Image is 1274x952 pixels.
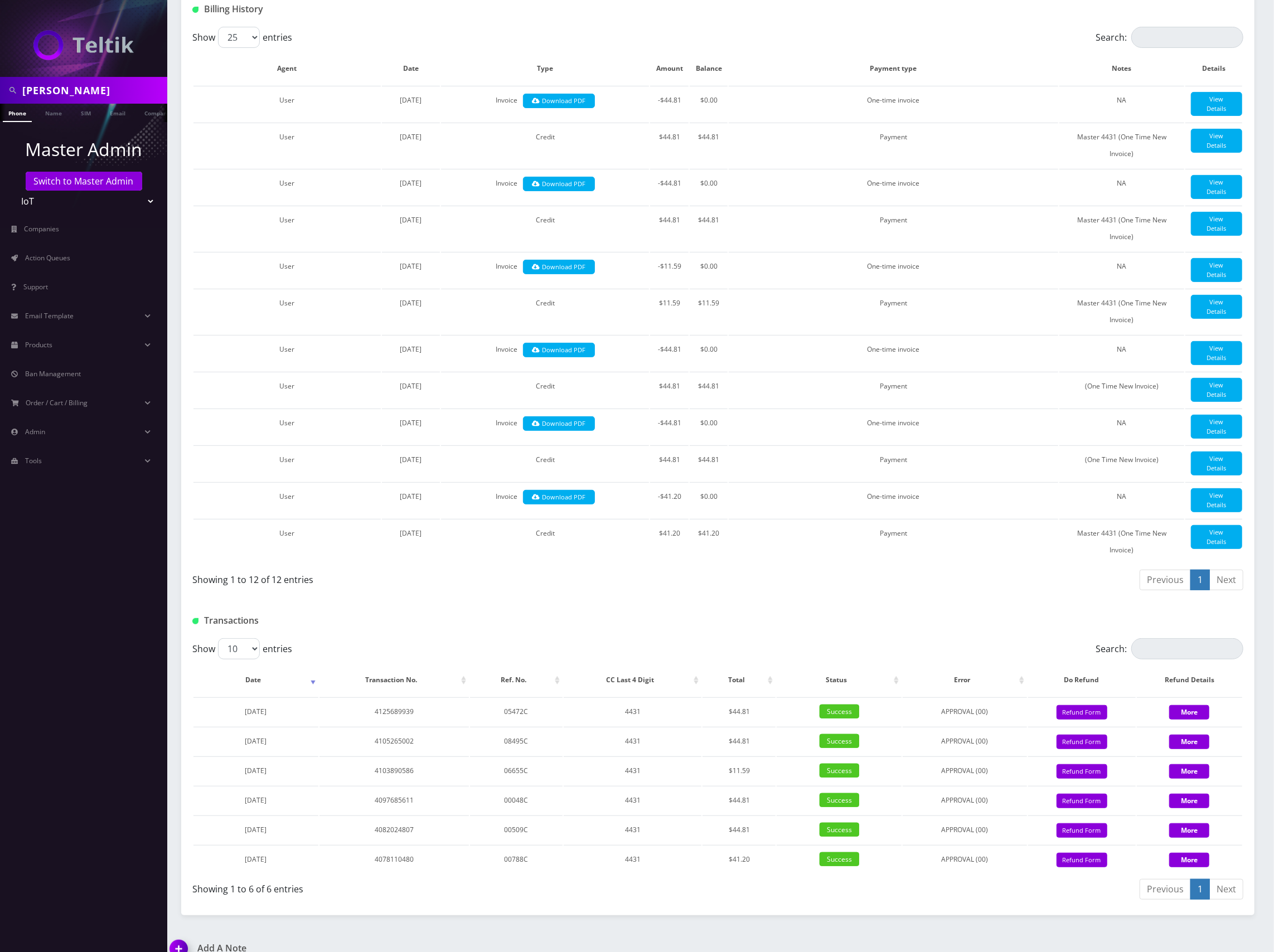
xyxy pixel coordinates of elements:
[193,252,381,288] td: User
[1059,482,1184,518] td: NA
[245,854,267,864] span: [DATE]
[1059,445,1184,481] td: (One Time New Invoice)
[1131,27,1243,48] input: Search:
[193,123,381,168] td: User
[470,697,563,726] td: 05472C
[1057,735,1107,750] button: Refund Form
[777,664,902,696] th: Status: activate to sort column ascending
[400,132,422,142] span: [DATE]
[245,766,267,775] span: [DATE]
[564,815,701,844] td: 4431
[820,793,859,807] span: Success
[470,727,563,755] td: 08495C
[192,618,198,624] img: Transactions
[1169,764,1209,779] button: More
[400,381,422,391] span: [DATE]
[400,344,422,354] span: [DATE]
[25,340,52,349] span: Products
[1191,295,1242,319] a: View Details
[193,52,381,85] th: Agent
[25,311,74,320] span: Email Template
[564,756,701,785] td: 4431
[441,52,649,85] th: Type
[382,52,440,85] th: Date
[1169,735,1209,749] button: More
[1059,289,1184,334] td: Master 4431 (One Time New Invoice)
[1190,570,1210,590] a: 1
[25,369,81,378] span: Ban Management
[903,727,1026,755] td: APPROVAL (00)
[192,638,292,659] label: Show entries
[245,736,267,746] span: [DATE]
[441,409,649,444] td: Invoice
[703,756,776,785] td: $11.59
[650,519,689,564] td: $41.20
[1096,638,1243,659] label: Search:
[25,224,60,234] span: Companies
[1059,519,1184,564] td: Master 4431 (One Time New Invoice)
[319,815,469,844] td: 4082024807
[193,335,381,371] td: User
[104,104,131,121] a: Email
[690,206,728,251] td: $44.81
[650,169,689,205] td: -$44.81
[1057,823,1107,838] button: Refund Form
[23,282,48,292] span: Support
[441,123,649,168] td: Credit
[25,456,42,465] span: Tools
[319,786,469,814] td: 4097685611
[1209,570,1243,590] a: Next
[690,409,728,444] td: $0.00
[650,289,689,334] td: $11.59
[1140,879,1191,900] a: Previous
[729,519,1058,564] td: Payment
[441,482,649,518] td: Invoice
[218,638,260,659] select: Showentries
[690,289,728,334] td: $11.59
[1059,52,1184,85] th: Notes
[1169,823,1209,838] button: More
[1191,525,1242,549] a: View Details
[1191,212,1242,236] a: View Details
[690,252,728,288] td: $0.00
[903,786,1026,814] td: APPROVAL (00)
[1191,378,1242,402] a: View Details
[1169,853,1209,867] button: More
[703,697,776,726] td: $44.81
[441,206,649,251] td: Credit
[729,409,1058,444] td: One-time invoice
[26,398,88,407] span: Order / Cart / Billing
[1191,92,1242,116] a: View Details
[903,815,1026,844] td: APPROVAL (00)
[441,372,649,407] td: Credit
[193,86,381,122] td: User
[26,172,142,191] a: Switch to Master Admin
[903,845,1026,873] td: APPROVAL (00)
[650,86,689,122] td: -$44.81
[650,372,689,407] td: $44.81
[650,206,689,251] td: $44.81
[192,4,531,14] h1: Billing History
[690,372,728,407] td: $44.81
[193,372,381,407] td: User
[650,52,689,85] th: Amount
[1191,129,1242,153] a: View Details
[523,343,595,358] a: Download PDF
[729,86,1058,122] td: One-time invoice
[192,27,292,48] label: Show entries
[690,519,728,564] td: $41.20
[139,104,176,121] a: Company
[523,260,595,275] a: Download PDF
[523,416,595,431] a: Download PDF
[703,845,776,873] td: $41.20
[1191,451,1242,475] a: View Details
[820,764,859,778] span: Success
[1057,764,1107,779] button: Refund Form
[441,519,649,564] td: Credit
[729,372,1058,407] td: Payment
[564,786,701,814] td: 4431
[193,169,381,205] td: User
[218,27,260,48] select: Showentries
[193,206,381,251] td: User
